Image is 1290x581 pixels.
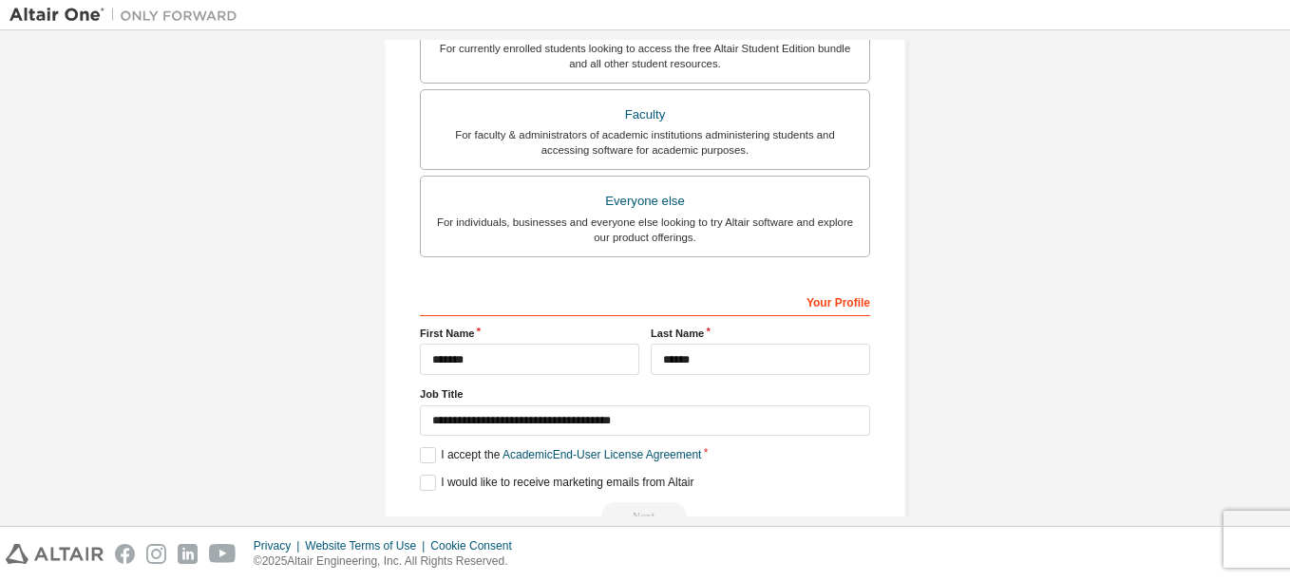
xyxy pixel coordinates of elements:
[432,102,858,128] div: Faculty
[420,386,870,402] label: Job Title
[651,326,870,341] label: Last Name
[254,538,305,553] div: Privacy
[432,127,858,158] div: For faculty & administrators of academic institutions administering students and accessing softwa...
[178,544,198,564] img: linkedin.svg
[305,538,430,553] div: Website Terms of Use
[146,544,166,564] img: instagram.svg
[420,502,870,531] div: Read and acccept EULA to continue
[254,553,523,570] p: © 2025 Altair Engineering, Inc. All Rights Reserved.
[432,41,858,71] div: For currently enrolled students looking to access the free Altair Student Edition bundle and all ...
[115,544,135,564] img: facebook.svg
[420,475,693,491] label: I would like to receive marketing emails from Altair
[9,6,247,25] img: Altair One
[6,544,104,564] img: altair_logo.svg
[432,215,858,245] div: For individuals, businesses and everyone else looking to try Altair software and explore our prod...
[430,538,522,553] div: Cookie Consent
[420,447,701,463] label: I accept the
[503,448,701,461] a: Academic End-User License Agreement
[420,286,870,316] div: Your Profile
[209,544,237,564] img: youtube.svg
[420,326,639,341] label: First Name
[432,188,858,215] div: Everyone else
